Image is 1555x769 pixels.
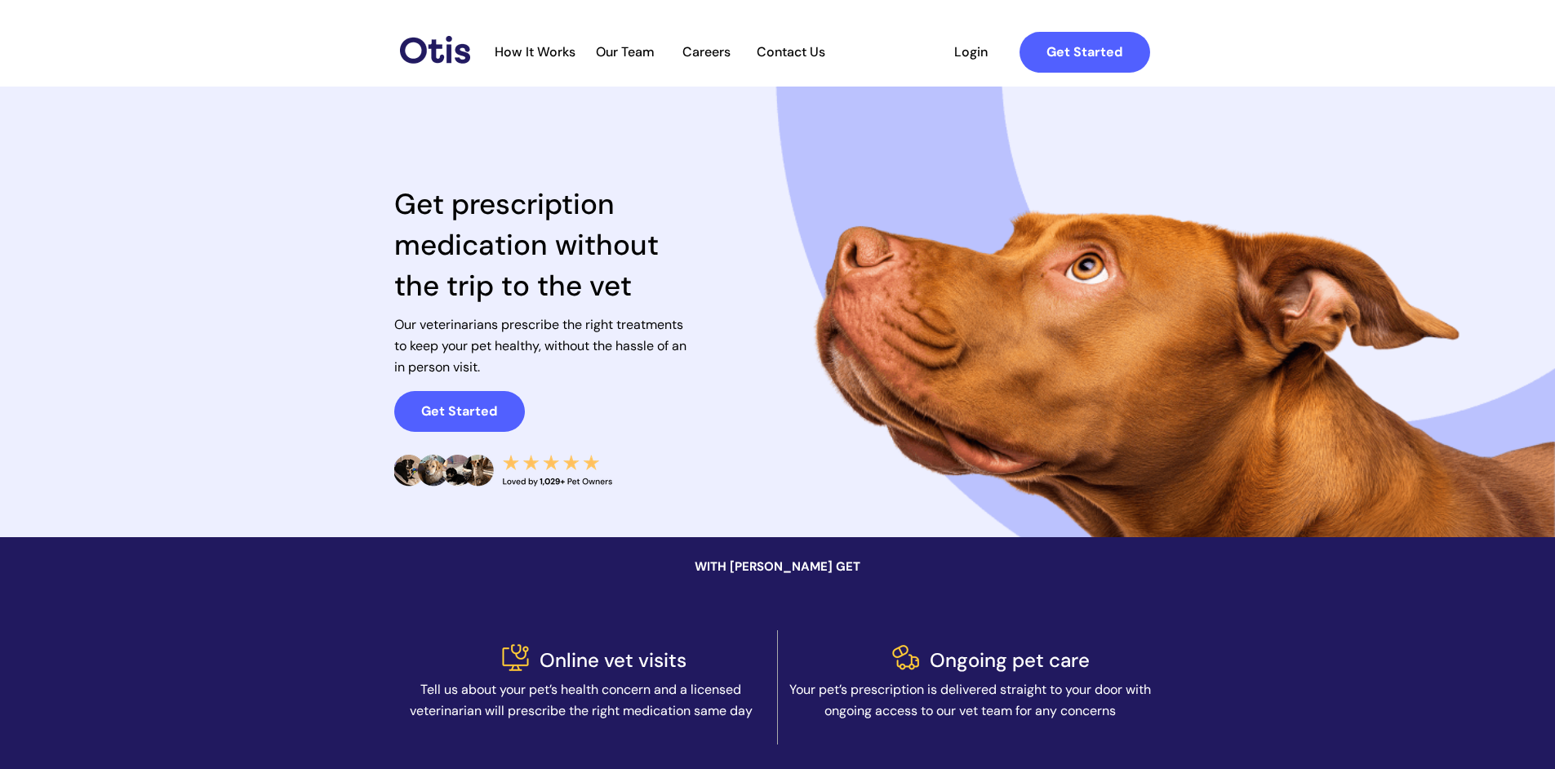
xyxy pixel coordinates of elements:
[486,44,584,60] a: How It Works
[585,44,665,60] a: Our Team
[1020,32,1150,73] a: Get Started
[934,44,1009,60] span: Login
[789,681,1151,719] span: Your pet’s prescription is delivered straight to your door with ongoing access to our vet team fo...
[749,44,834,60] a: Contact Us
[930,647,1090,673] span: Ongoing pet care
[410,681,753,719] span: Tell us about your pet’s health concern and a licensed veterinarian will prescribe the right medi...
[1046,43,1122,60] strong: Get Started
[394,185,659,304] span: Get prescription medication without the trip to the vet
[394,316,686,376] span: Our veterinarians prescribe the right treatments to keep your pet healthy, without the hassle of ...
[695,558,860,575] span: WITH [PERSON_NAME] GET
[667,44,747,60] a: Careers
[421,402,497,420] strong: Get Started
[540,647,686,673] span: Online vet visits
[934,32,1009,73] a: Login
[394,391,525,432] a: Get Started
